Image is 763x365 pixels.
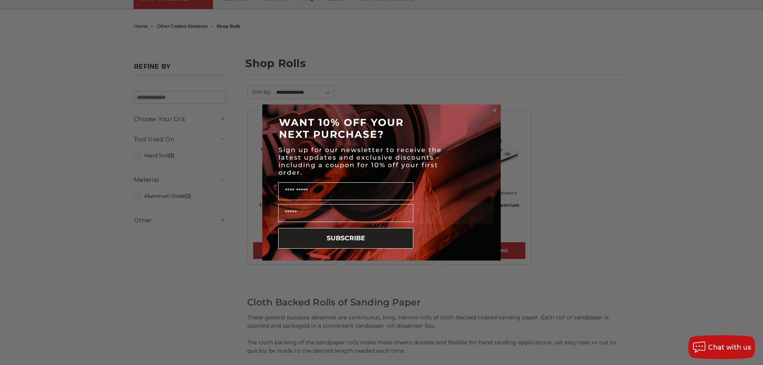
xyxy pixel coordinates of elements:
button: Chat with us [688,335,755,359]
span: Sign up for our newsletter to receive the latest updates and exclusive discounts - including a co... [279,146,442,176]
button: Close dialog [491,106,499,114]
input: Email [278,204,413,222]
span: Chat with us [708,344,751,351]
button: SUBSCRIBE [278,228,413,249]
span: WANT 10% OFF YOUR NEXT PURCHASE? [279,116,404,140]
